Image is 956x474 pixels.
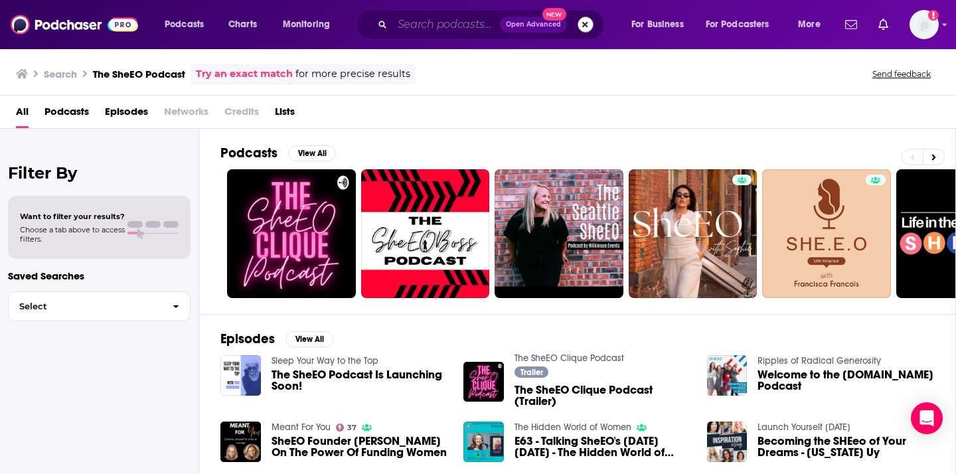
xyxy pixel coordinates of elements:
[347,425,357,431] span: 37
[515,435,691,458] span: E63 - Talking SheEO's [DATE][DATE] - The Hidden World of Women
[463,422,504,462] img: E63 - Talking SheEO's International Women's Day 2024 - The Hidden World of Women
[515,422,631,433] a: The Hidden World of Women
[105,101,148,128] a: Episodes
[220,145,278,161] h2: Podcasts
[336,424,357,432] a: 37
[8,163,191,183] h2: Filter By
[463,362,504,402] img: The SheEO Clique Podcast (Trailer)
[295,66,410,82] span: for more precise results
[631,15,684,34] span: For Business
[757,355,881,366] a: Ripples of Radical Generosity
[798,15,821,34] span: More
[283,15,330,34] span: Monitoring
[272,369,448,392] a: The SheEO Podcast Is Launching Soon!
[757,422,850,433] a: Launch Yourself Today
[910,10,939,39] button: Show profile menu
[272,355,378,366] a: Sleep Your Way to the Top
[8,291,191,321] button: Select
[515,435,691,458] a: E63 - Talking SheEO's International Women's Day 2024 - The Hidden World of Women
[757,435,934,458] span: Becoming the SHEeo of Your Dreams - [US_STATE] Uy
[274,14,347,35] button: open menu
[155,14,221,35] button: open menu
[506,21,561,28] span: Open Advanced
[20,225,125,244] span: Choose a tab above to access filters.
[542,8,566,21] span: New
[11,12,138,37] img: Podchaser - Follow, Share and Rate Podcasts
[285,331,333,347] button: View All
[8,270,191,282] p: Saved Searches
[228,15,257,34] span: Charts
[220,422,261,462] img: SheEO Founder Vicki Saunders On The Power Of Funding Women
[165,15,204,34] span: Podcasts
[196,66,293,82] a: Try an exact match
[224,101,259,128] span: Credits
[757,435,934,458] a: Becoming the SHEeo of Your Dreams - Maine Uy
[392,14,500,35] input: Search podcasts, credits, & more...
[515,353,624,364] a: The SheEO Clique Podcast
[757,369,934,392] a: Welcome to the SheEO.World Podcast
[911,402,943,434] div: Open Intercom Messenger
[707,355,748,396] img: Welcome to the SheEO.World Podcast
[288,145,336,161] button: View All
[910,10,939,39] span: Logged in as abbymayo
[220,331,333,347] a: EpisodesView All
[706,15,769,34] span: For Podcasters
[272,435,448,458] span: SheEO Founder [PERSON_NAME] On The Power Of Funding Women
[44,101,89,128] a: Podcasts
[520,368,543,376] span: Trailer
[220,14,265,35] a: Charts
[272,422,331,433] a: Meant For You
[368,9,617,40] div: Search podcasts, credits, & more...
[20,212,125,221] span: Want to filter your results?
[873,13,894,36] a: Show notifications dropdown
[9,302,162,311] span: Select
[93,68,185,80] h3: The SheEO Podcast
[220,331,275,347] h2: Episodes
[220,355,261,396] img: The SheEO Podcast Is Launching Soon!
[500,17,567,33] button: Open AdvancedNew
[697,14,789,35] button: open menu
[44,68,77,80] h3: Search
[757,369,934,392] span: Welcome to the [DOMAIN_NAME] Podcast
[928,10,939,21] svg: Add a profile image
[789,14,837,35] button: open menu
[868,68,935,80] button: Send feedback
[515,384,691,407] a: The SheEO Clique Podcast (Trailer)
[220,145,336,161] a: PodcastsView All
[840,13,862,36] a: Show notifications dropdown
[16,101,29,128] a: All
[622,14,700,35] button: open menu
[275,101,295,128] a: Lists
[272,435,448,458] a: SheEO Founder Vicki Saunders On The Power Of Funding Women
[910,10,939,39] img: User Profile
[707,422,748,462] img: Becoming the SHEeo of Your Dreams - Maine Uy
[164,101,208,128] span: Networks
